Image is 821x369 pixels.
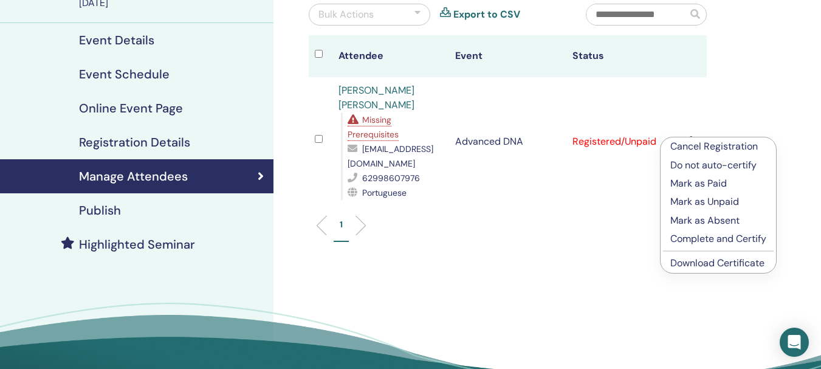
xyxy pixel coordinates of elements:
[348,143,433,169] span: [EMAIL_ADDRESS][DOMAIN_NAME]
[79,67,170,81] h4: Event Schedule
[340,218,343,231] p: 1
[670,158,766,173] p: Do not auto-certify
[566,35,684,77] th: Status
[79,135,190,150] h4: Registration Details
[670,195,766,209] p: Mark as Unpaid
[453,7,520,22] a: Export to CSV
[670,257,764,269] a: Download Certificate
[79,237,195,252] h4: Highlighted Seminar
[670,176,766,191] p: Mark as Paid
[338,84,414,111] a: [PERSON_NAME] [PERSON_NAME]
[362,173,420,184] span: 62998607976
[670,232,766,246] p: Complete and Certify
[780,328,809,357] div: Open Intercom Messenger
[449,35,566,77] th: Event
[670,139,766,154] p: Cancel Registration
[79,169,188,184] h4: Manage Attendees
[332,35,450,77] th: Attendee
[79,33,154,47] h4: Event Details
[670,213,766,228] p: Mark as Absent
[318,7,374,22] div: Bulk Actions
[362,187,407,198] span: Portuguese
[79,203,121,218] h4: Publish
[348,114,399,140] span: Missing Prerequisites
[79,101,183,116] h4: Online Event Page
[449,77,566,206] td: Advanced DNA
